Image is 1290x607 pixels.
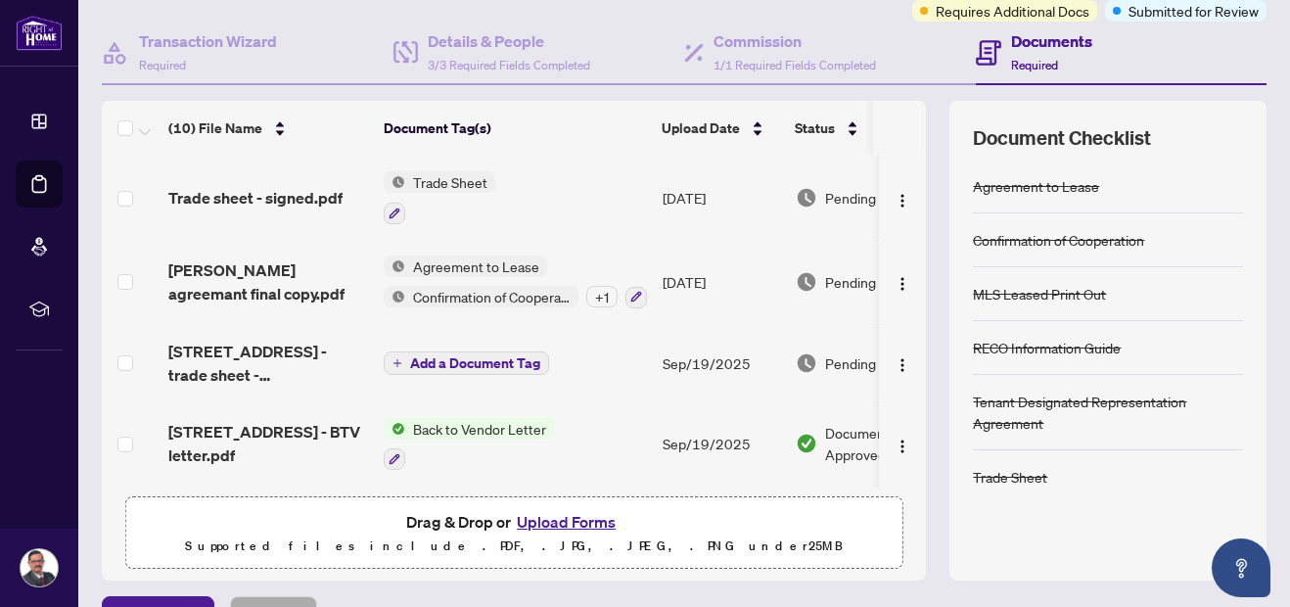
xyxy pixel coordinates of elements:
span: Required [139,58,186,72]
td: Sep/19/2025 [655,324,788,402]
h4: Details & People [428,29,590,53]
img: Logo [895,193,910,209]
span: Upload Date [662,117,740,139]
button: Status IconBack to Vendor Letter [384,418,554,471]
td: [DATE] [655,486,788,570]
th: Upload Date [654,101,787,156]
h4: Transaction Wizard [139,29,277,53]
button: Logo [887,428,918,459]
button: Status IconTrade Sheet [384,171,495,224]
span: Pending Review [825,187,923,209]
span: Status [795,117,835,139]
span: 1/1 Required Fields Completed [714,58,876,72]
span: plus [392,358,402,368]
button: Logo [887,266,918,298]
img: Status Icon [384,256,405,277]
img: logo [16,15,63,51]
span: Back to Vendor Letter [405,418,554,440]
span: Drag & Drop orUpload FormsSupported files include .PDF, .JPG, .JPEG, .PNG under25MB [126,497,901,570]
span: Document Checklist [973,124,1151,152]
button: Upload Forms [511,509,622,535]
span: Pending Review [825,271,923,293]
button: Logo [887,348,918,379]
button: Logo [887,182,918,213]
span: Document Approved [825,422,946,465]
div: Agreement to Lease [973,175,1099,197]
h4: Commission [714,29,876,53]
span: [STREET_ADDRESS] - trade sheet - [GEOGRAPHIC_DATA] to Review.pdf [168,340,368,387]
th: Document Tag(s) [376,101,654,156]
span: Pending Review [825,352,923,374]
div: Confirmation of Cooperation [973,229,1144,251]
p: Supported files include .PDF, .JPG, .JPEG, .PNG under 25 MB [138,535,890,558]
div: + 1 [586,286,618,307]
th: (10) File Name [161,101,376,156]
span: (10) File Name [168,117,262,139]
td: [DATE] [655,156,788,240]
button: Status IconAgreement to LeaseStatus IconConfirmation of Cooperation+1 [384,256,647,308]
span: Required [1011,58,1058,72]
img: Document Status [796,271,817,293]
span: Trade Sheet [405,171,495,193]
span: Drag & Drop or [406,509,622,535]
span: Confirmation of Cooperation [405,286,578,307]
div: RECO Information Guide [973,337,1121,358]
img: Status Icon [384,418,405,440]
img: Logo [895,276,910,292]
span: Add a Document Tag [410,356,540,370]
img: Logo [895,357,910,373]
th: Status [787,101,953,156]
td: Sep/19/2025 [655,402,788,487]
button: Add a Document Tag [384,350,549,376]
span: [STREET_ADDRESS] - BTV letter.pdf [168,420,368,467]
img: Status Icon [384,171,405,193]
img: Logo [895,439,910,454]
img: Document Status [796,187,817,209]
span: Agreement to Lease [405,256,547,277]
span: [PERSON_NAME] agreemant final copy.pdf [168,258,368,305]
div: MLS Leased Print Out [973,283,1106,304]
button: Open asap [1212,538,1270,597]
button: Add a Document Tag [384,351,549,375]
img: Profile Icon [21,549,58,586]
span: 3/3 Required Fields Completed [428,58,590,72]
span: Trade sheet - signed.pdf [168,186,343,210]
div: Tenant Designated Representation Agreement [973,391,1243,434]
div: Trade Sheet [973,466,1047,488]
td: [DATE] [655,240,788,324]
img: Status Icon [384,286,405,307]
img: Document Status [796,433,817,454]
img: Document Status [796,352,817,374]
h4: Documents [1011,29,1092,53]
